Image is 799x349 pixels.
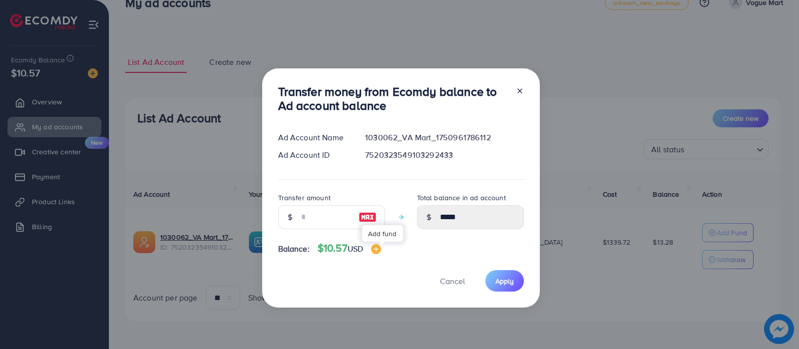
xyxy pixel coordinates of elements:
span: Balance: [278,243,310,255]
h4: $10.57 [318,242,381,255]
div: Ad Account ID [270,149,358,161]
div: Add fund [362,225,403,242]
div: 7520323549103292433 [357,149,531,161]
img: image [371,244,381,254]
button: Cancel [427,270,477,292]
h3: Transfer money from Ecomdy balance to Ad account balance [278,84,508,113]
div: Ad Account Name [270,132,358,143]
button: Apply [485,270,524,292]
span: Apply [495,276,514,286]
img: image [359,211,377,223]
span: USD [348,243,363,254]
span: Cancel [440,276,465,287]
label: Transfer amount [278,193,331,203]
div: 1030062_VA Mart_1750961786112 [357,132,531,143]
label: Total balance in ad account [417,193,506,203]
